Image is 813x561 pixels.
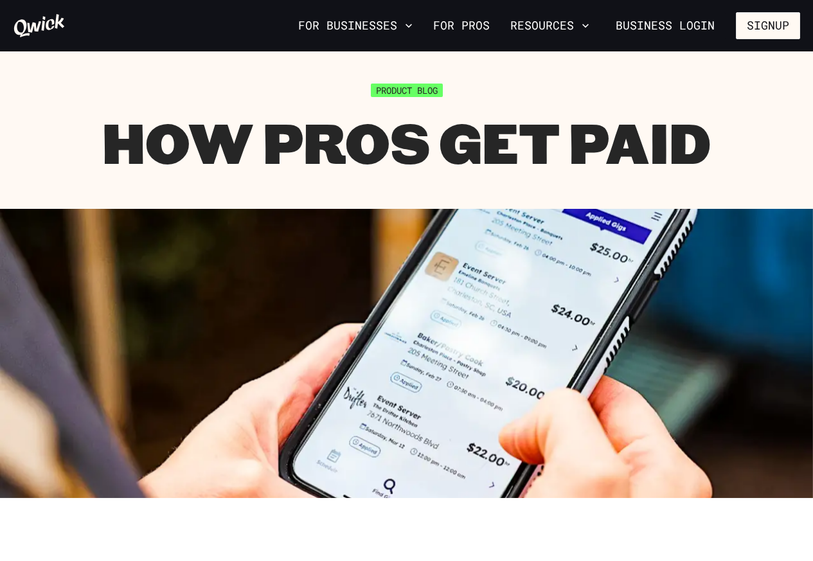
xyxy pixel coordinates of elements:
button: Signup [736,12,800,39]
h1: How Pros Get Paid [102,107,711,177]
a: For Pros [428,15,495,37]
button: For Businesses [293,15,418,37]
span: Product Blog [371,84,443,97]
a: Business Login [605,12,726,39]
button: Resources [505,15,594,37]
